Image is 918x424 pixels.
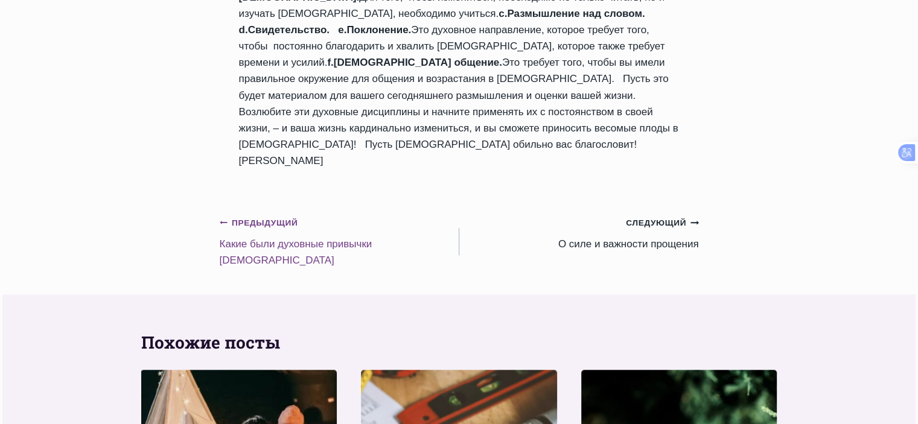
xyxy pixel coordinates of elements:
[499,8,507,19] strong: c.
[346,24,411,36] strong: Поклонение.
[239,24,248,36] strong: d.
[141,330,777,355] h2: Похожие посты
[327,57,333,68] strong: f.
[220,214,699,268] nav: Записи
[334,57,502,68] strong: [DEMOGRAPHIC_DATA] общение.
[626,217,698,230] small: Следующий
[507,8,645,19] strong: Размышление над словом.
[338,24,346,36] strong: e.
[220,214,459,268] a: ПредыдущийКакие были духовные привычки [DEMOGRAPHIC_DATA]
[248,24,330,36] strong: Свидетельство.
[220,217,298,230] small: Предыдущий
[459,214,699,252] a: СледующийO силе и важности прощения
